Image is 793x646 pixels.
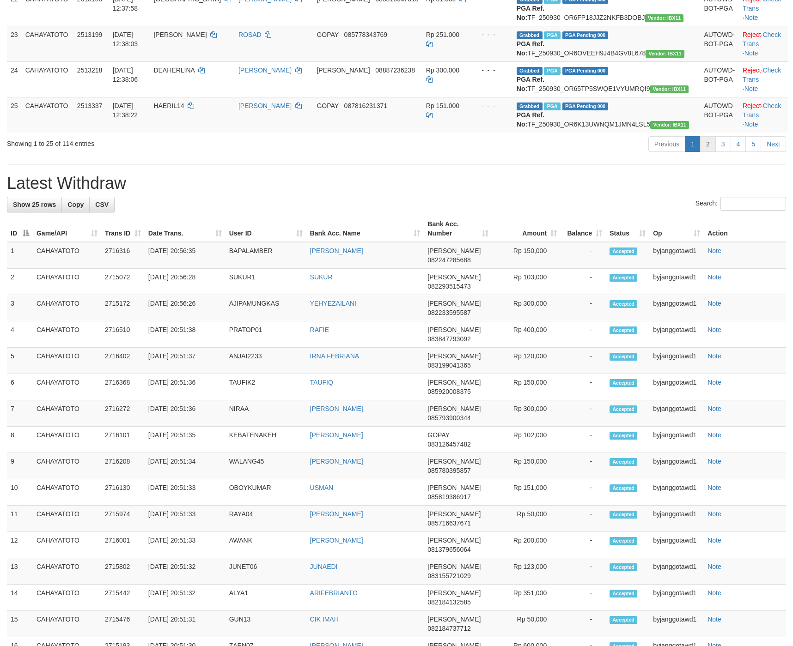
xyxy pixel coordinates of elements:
[310,326,329,333] a: RAFIE
[427,484,481,491] span: [PERSON_NAME]
[743,31,761,38] a: Reject
[145,295,226,321] td: [DATE] 20:56:26
[427,300,481,307] span: [PERSON_NAME]
[310,458,363,465] a: [PERSON_NAME]
[701,61,739,97] td: AUTOWD-BOT-PGA
[649,374,704,400] td: byjanggotawd1
[610,405,637,413] span: Accepted
[562,103,609,110] span: PGA Pending
[7,269,33,295] td: 2
[561,374,606,400] td: -
[610,274,637,282] span: Accepted
[238,31,262,38] a: ROSAD
[708,247,721,254] a: Note
[561,558,606,585] td: -
[7,295,33,321] td: 3
[7,506,33,532] td: 11
[708,405,721,412] a: Note
[649,400,704,427] td: byjanggotawd1
[745,136,761,152] a: 5
[708,352,721,360] a: Note
[33,295,101,321] td: CAHAYATOTO
[7,427,33,453] td: 8
[113,31,138,48] span: [DATE] 12:38:03
[310,431,363,439] a: [PERSON_NAME]
[427,598,470,606] span: Copy 082184132585 to clipboard
[7,26,22,61] td: 23
[492,242,561,269] td: Rp 150,000
[113,66,138,83] span: [DATE] 12:38:06
[7,321,33,348] td: 4
[743,31,781,48] a: Check Trans
[561,427,606,453] td: -
[310,405,363,412] a: [PERSON_NAME]
[226,453,306,479] td: WALANG45
[344,102,387,109] span: Copy 087816231371 to clipboard
[101,348,145,374] td: 2716402
[427,388,470,395] span: Copy 085920008375 to clipboard
[492,269,561,295] td: Rp 103,000
[739,61,788,97] td: · ·
[610,300,637,308] span: Accepted
[606,216,649,242] th: Status: activate to sort column ascending
[33,269,101,295] td: CAHAYATOTO
[561,585,606,611] td: -
[7,135,323,148] div: Showing 1 to 25 of 114 entries
[426,31,459,38] span: Rp 251.000
[310,273,333,281] a: SUKUR
[101,453,145,479] td: 2716208
[226,400,306,427] td: NIRAA
[708,563,721,570] a: Note
[492,427,561,453] td: Rp 102,000
[226,479,306,506] td: OBOYKUMAR
[33,585,101,611] td: CAHAYATOTO
[708,431,721,439] a: Note
[77,66,103,74] span: 2513218
[310,563,338,570] a: JUNAEDI
[77,102,103,109] span: 2513337
[89,197,115,212] a: CSV
[7,400,33,427] td: 7
[517,31,543,39] span: Grabbed
[101,321,145,348] td: 2716510
[67,201,84,208] span: Copy
[424,216,492,242] th: Bank Acc. Number: activate to sort column ascending
[610,590,637,598] span: Accepted
[649,269,704,295] td: byjanggotawd1
[101,400,145,427] td: 2716272
[317,102,338,109] span: GOPAY
[427,519,470,527] span: Copy 085716637671 to clipboard
[427,546,470,553] span: Copy 081379656064 to clipboard
[427,467,470,474] span: Copy 085780395857 to clipboard
[743,102,761,109] a: Reject
[238,102,292,109] a: [PERSON_NAME]
[708,273,721,281] a: Note
[562,67,609,75] span: PGA Pending
[708,510,721,518] a: Note
[561,479,606,506] td: -
[610,248,637,255] span: Accepted
[649,532,704,558] td: byjanggotawd1
[708,484,721,491] a: Note
[427,616,481,623] span: [PERSON_NAME]
[610,379,637,387] span: Accepted
[561,295,606,321] td: -
[226,374,306,400] td: TAUFIK2
[513,97,701,133] td: TF_250930_OR6K13UWNQM1JMN4LSL5
[33,216,101,242] th: Game/API: activate to sort column ascending
[561,242,606,269] td: -
[427,352,481,360] span: [PERSON_NAME]
[101,585,145,611] td: 2715442
[561,532,606,558] td: -
[7,242,33,269] td: 1
[720,197,786,211] input: Search:
[310,589,358,597] a: ARIFEBRIANTO
[517,67,543,75] span: Grabbed
[492,558,561,585] td: Rp 123,000
[226,585,306,611] td: ALYA1
[7,216,33,242] th: ID: activate to sort column descending
[145,374,226,400] td: [DATE] 20:51:36
[238,66,292,74] a: [PERSON_NAME]
[427,563,481,570] span: [PERSON_NAME]
[701,97,739,133] td: AUTOWD-BOT-PGA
